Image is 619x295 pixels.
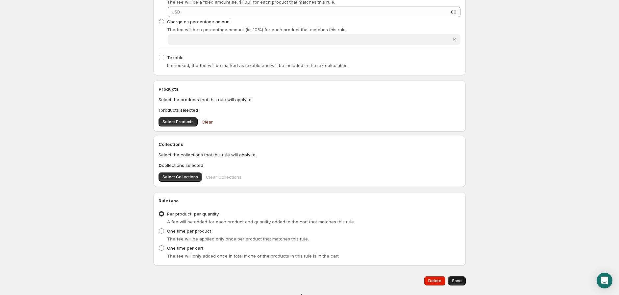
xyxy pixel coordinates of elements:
[167,228,211,234] span: One time per product
[167,236,309,241] span: The fee will be applied only once per product that matches this rule.
[159,163,162,168] b: 0
[202,119,213,125] span: Clear
[452,278,462,284] span: Save
[159,96,460,103] p: Select the products that this rule will apply to.
[167,253,339,259] span: The fee will only added once in total if one of the products in this rule is in the cart
[159,107,161,113] b: 1
[198,115,217,128] button: Clear
[159,172,202,182] button: Select Collections
[167,245,203,251] span: One time per cart
[159,197,460,204] h2: Rule type
[452,37,457,42] span: %
[159,86,460,92] h2: Products
[159,117,198,126] button: Select Products
[448,276,466,285] button: Save
[167,219,355,224] span: A fee will be added for each product and quantity added to the cart that matches this rule.
[159,141,460,147] h2: Collections
[159,162,460,169] p: collections selected
[167,63,349,68] span: If checked, the fee will be marked as taxable and will be included in the tax calculation.
[159,151,460,158] p: Select the collections that this rule will apply to.
[597,273,612,288] div: Open Intercom Messenger
[167,26,460,33] p: The fee will be a percentage amount (ie. 10%) for each product that matches this rule.
[428,278,441,284] span: Delete
[159,107,460,113] p: products selected
[424,276,445,285] button: Delete
[167,55,184,60] span: Taxable
[172,9,180,14] span: USD
[167,211,219,216] span: Per product, per quantity
[162,174,198,180] span: Select Collections
[162,119,194,125] span: Select Products
[167,19,231,24] span: Charge as percentage amount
